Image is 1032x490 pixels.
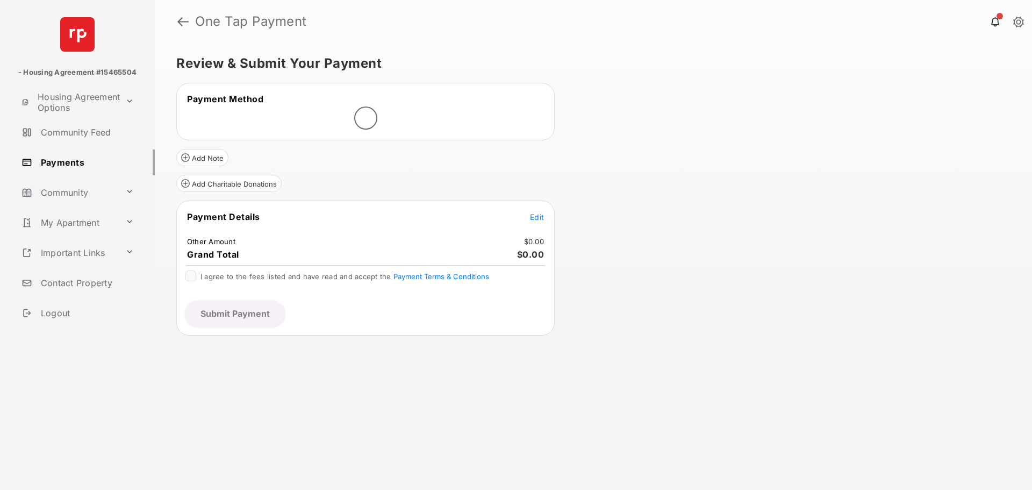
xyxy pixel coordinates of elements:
[187,211,260,222] span: Payment Details
[393,272,489,281] button: I agree to the fees listed and have read and accept the
[200,272,489,281] span: I agree to the fees listed and have read and accept the
[18,67,137,78] p: - Housing Agreement #15465504
[17,270,155,296] a: Contact Property
[530,211,544,222] button: Edit
[176,149,228,166] button: Add Note
[524,237,544,246] td: $0.00
[60,17,95,52] img: svg+xml;base64,PHN2ZyB4bWxucz0iaHR0cDovL3d3dy53My5vcmcvMjAwMC9zdmciIHdpZHRoPSI2NCIgaGVpZ2h0PSI2NC...
[517,249,544,260] span: $0.00
[176,175,282,192] button: Add Charitable Donations
[17,119,155,145] a: Community Feed
[530,212,544,222] span: Edit
[17,180,121,205] a: Community
[195,15,307,28] strong: One Tap Payment
[185,301,285,326] button: Submit Payment
[17,300,155,326] a: Logout
[17,89,121,115] a: Housing Agreement Options
[187,249,239,260] span: Grand Total
[187,94,263,104] span: Payment Method
[176,57,1002,70] h5: Review & Submit Your Payment
[17,210,121,236] a: My Apartment
[17,240,121,266] a: Important Links
[187,237,236,246] td: Other Amount
[17,150,155,175] a: Payments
